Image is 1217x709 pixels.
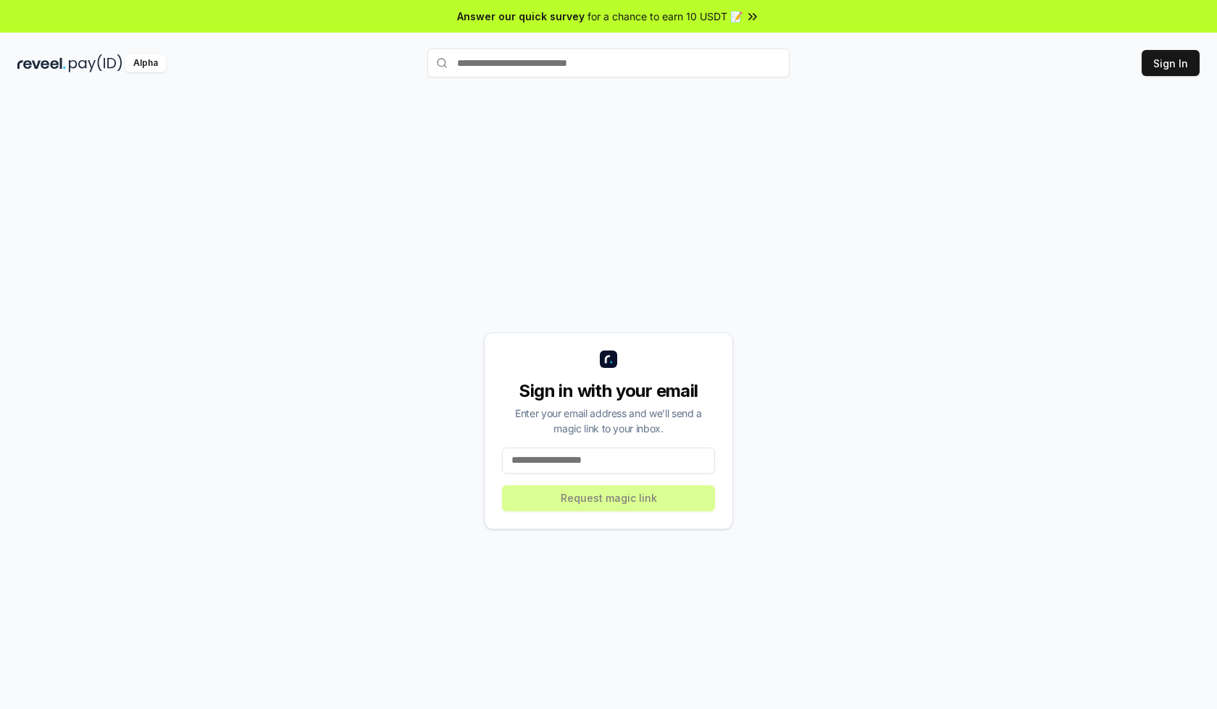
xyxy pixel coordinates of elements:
[69,54,122,72] img: pay_id
[502,406,715,436] div: Enter your email address and we’ll send a magic link to your inbox.
[1142,50,1200,76] button: Sign In
[125,54,166,72] div: Alpha
[17,54,66,72] img: reveel_dark
[587,9,743,24] span: for a chance to earn 10 USDT 📝
[600,351,617,368] img: logo_small
[502,379,715,403] div: Sign in with your email
[457,9,585,24] span: Answer our quick survey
